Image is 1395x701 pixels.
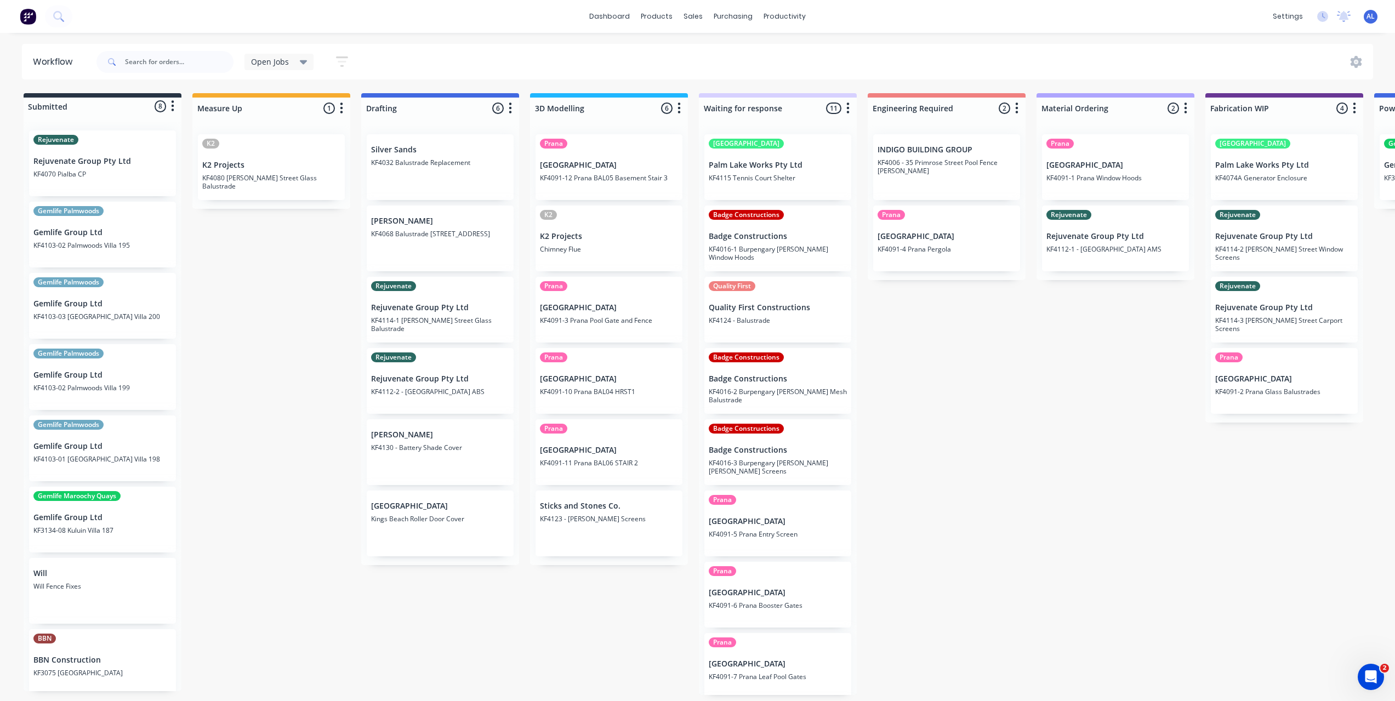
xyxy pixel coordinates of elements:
[371,281,416,291] div: Rejuvenate
[1215,210,1260,220] div: Rejuvenate
[704,348,851,414] div: Badge ConstructionsBadge ConstructionsKF4016-2 Burpengary [PERSON_NAME] Mesh Balustrade
[709,588,847,597] p: [GEOGRAPHIC_DATA]
[33,170,172,178] p: KF4070 Pialba CP
[33,420,104,430] div: Gemlife Palmwoods
[371,316,509,333] p: KF4114-1 [PERSON_NAME] Street Glass Balustrade
[540,281,567,291] div: Prana
[371,230,509,238] p: KF4068 Balustrade [STREET_ADDRESS]
[202,161,340,170] p: K2 Projects
[540,161,678,170] p: [GEOGRAPHIC_DATA]
[709,352,784,362] div: Badge Constructions
[33,55,78,69] div: Workflow
[33,241,172,249] p: KF4103-02 Palmwoods Villa 195
[33,206,104,216] div: Gemlife Palmwoods
[540,232,678,241] p: K2 Projects
[709,637,736,647] div: Prana
[1046,210,1091,220] div: Rejuvenate
[536,491,682,556] div: Sticks and Stones Co.KF4123 - [PERSON_NAME] Screens
[540,139,567,149] div: Prana
[878,145,1016,155] p: INDIGO BUILDING GROUP
[29,130,176,196] div: RejuvenateRejuvenate Group Pty LtdKF4070 Pialba CP
[367,419,514,485] div: [PERSON_NAME]KF4130 - Battery Shade Cover
[536,348,682,414] div: Prana[GEOGRAPHIC_DATA]KF4091-10 Prana BAL04 HRST1
[704,419,851,485] div: Badge ConstructionsBadge ConstructionsKF4016-3 Burpengary [PERSON_NAME] [PERSON_NAME] Screens
[540,387,678,396] p: KF4091-10 Prana BAL04 HRST1
[709,672,847,681] p: KF4091-7 Prana Leaf Pool Gates
[371,374,509,384] p: Rejuvenate Group Pty Ltd
[709,161,847,170] p: Palm Lake Works Pty Ltd
[1215,316,1353,333] p: KF4114-3 [PERSON_NAME] Street Carport Screens
[873,134,1020,200] div: INDIGO BUILDING GROUPKF4006 - 35 Primrose Street Pool Fence [PERSON_NAME]
[709,530,847,538] p: KF4091-5 Prana Entry Screen
[540,352,567,362] div: Prana
[1211,348,1358,414] div: Prana[GEOGRAPHIC_DATA]KF4091-2 Prana Glass Balustrades
[758,8,811,25] div: productivity
[33,349,104,358] div: Gemlife Palmwoods
[29,344,176,410] div: Gemlife PalmwoodsGemlife Group LtdKF4103-02 Palmwoods Villa 199
[1042,206,1189,271] div: RejuvenateRejuvenate Group Pty LtdKF4112-1 - [GEOGRAPHIC_DATA] AMS
[1046,174,1185,182] p: KF4091-1 Prana Window Hoods
[33,157,172,166] p: Rejuvenate Group Pty Ltd
[709,659,847,669] p: [GEOGRAPHIC_DATA]
[708,8,758,25] div: purchasing
[371,443,509,452] p: KF4130 - Battery Shade Cover
[1046,232,1185,241] p: Rejuvenate Group Pty Ltd
[709,232,847,241] p: Badge Constructions
[709,210,784,220] div: Badge Constructions
[1215,232,1353,241] p: Rejuvenate Group Pty Ltd
[33,634,56,643] div: BBN
[1046,161,1185,170] p: [GEOGRAPHIC_DATA]
[371,352,416,362] div: Rejuvenate
[33,455,172,463] p: KF4103-01 [GEOGRAPHIC_DATA] Villa 198
[33,526,172,534] p: KF3134-08 Kuluin Villa 187
[367,206,514,271] div: [PERSON_NAME]KF4068 Balustrade [STREET_ADDRESS]
[1215,245,1353,261] p: KF4114-2 [PERSON_NAME] Street Window Screens
[33,384,172,392] p: KF4103-02 Palmwoods Villa 199
[371,430,509,440] p: [PERSON_NAME]
[540,245,678,253] p: Chimney Flue
[1215,352,1243,362] div: Prana
[371,303,509,312] p: Rejuvenate Group Pty Ltd
[873,206,1020,271] div: Prana[GEOGRAPHIC_DATA]KF4091-4 Prana Pergola
[33,371,172,380] p: Gemlife Group Ltd
[635,8,678,25] div: products
[540,316,678,324] p: KF4091-3 Prana Pool Gate and Fence
[198,134,345,200] div: K2K2 ProjectsKF4080 [PERSON_NAME] Street Glass Balustrade
[33,513,172,522] p: Gemlife Group Ltd
[709,517,847,526] p: [GEOGRAPHIC_DATA]
[371,501,509,511] p: [GEOGRAPHIC_DATA]
[704,277,851,343] div: Quality FirstQuality First ConstructionsKF4124 - Balustrade
[1211,206,1358,271] div: RejuvenateRejuvenate Group Pty LtdKF4114-2 [PERSON_NAME] Street Window Screens
[709,601,847,609] p: KF4091-6 Prana Booster Gates
[1215,139,1290,149] div: [GEOGRAPHIC_DATA]
[29,629,176,695] div: BBNBBN ConstructionKF3075 [GEOGRAPHIC_DATA]
[251,56,289,67] span: Open Jobs
[33,312,172,321] p: KF4103-03 [GEOGRAPHIC_DATA] Villa 200
[33,135,78,145] div: Rejuvenate
[1215,374,1353,384] p: [GEOGRAPHIC_DATA]
[33,656,172,665] p: BBN Construction
[33,228,172,237] p: Gemlife Group Ltd
[878,245,1016,253] p: KF4091-4 Prana Pergola
[33,582,172,590] p: Will Fence Fixes
[704,134,851,200] div: [GEOGRAPHIC_DATA]Palm Lake Works Pty LtdKF4115 Tennis Court Shelter
[1366,12,1375,21] span: AL
[540,374,678,384] p: [GEOGRAPHIC_DATA]
[33,669,172,677] p: KF3075 [GEOGRAPHIC_DATA]
[709,566,736,576] div: Prana
[1211,134,1358,200] div: [GEOGRAPHIC_DATA]Palm Lake Works Pty LtdKF4074A Generator Enclosure
[371,387,509,396] p: KF4112-2 - [GEOGRAPHIC_DATA] ABS
[536,277,682,343] div: Prana[GEOGRAPHIC_DATA]KF4091-3 Prana Pool Gate and Fence
[536,419,682,485] div: Prana[GEOGRAPHIC_DATA]KF4091-11 Prana BAL06 STAIR 2
[536,206,682,271] div: K2K2 ProjectsChimney Flue
[367,348,514,414] div: RejuvenateRejuvenate Group Pty LtdKF4112-2 - [GEOGRAPHIC_DATA] ABS
[1211,277,1358,343] div: RejuvenateRejuvenate Group Pty LtdKF4114-3 [PERSON_NAME] Street Carport Screens
[1358,664,1384,690] iframe: Intercom live chat
[704,491,851,556] div: Prana[GEOGRAPHIC_DATA]KF4091-5 Prana Entry Screen
[1380,664,1389,672] span: 2
[704,206,851,271] div: Badge ConstructionsBadge ConstructionsKF4016-1 Burpengary [PERSON_NAME] Window Hoods
[584,8,635,25] a: dashboard
[125,51,234,73] input: Search for orders...
[29,487,176,552] div: Gemlife Maroochy QuaysGemlife Group LtdKF3134-08 Kuluin Villa 187
[33,491,121,501] div: Gemlife Maroochy Quays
